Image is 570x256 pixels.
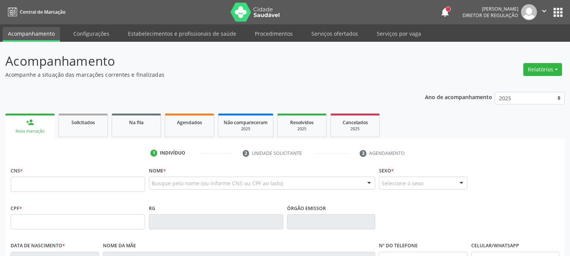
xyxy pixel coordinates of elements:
[463,6,518,12] div: [PERSON_NAME]
[3,27,60,42] a: Acompanhamento
[11,165,23,177] label: CNS
[224,119,268,126] span: Não compareceram
[224,126,268,132] div: 2025
[540,7,548,15] i: 
[463,12,518,19] span: Diretor de regulação
[103,240,136,252] label: Nome da mãe
[150,150,157,156] div: 1
[11,128,49,134] div: Nova marcação
[5,71,397,79] p: Acompanhe a situação das marcações correntes e finalizadas
[343,119,368,126] span: Cancelados
[5,6,65,18] a: Central de Marcação
[283,126,321,132] div: 2025
[471,240,519,252] label: Celular/WhatsApp
[149,202,155,214] label: RG
[551,6,565,19] button: apps
[152,179,283,187] span: Busque pelo nome (ou informe CNS ou CPF ao lado)
[177,119,202,126] span: Agendados
[287,202,326,214] label: Órgão emissor
[521,4,537,20] img: img
[306,27,363,40] a: Serviços ofertados
[26,118,34,126] div: person_add
[11,240,65,252] label: Data de nascimento
[382,179,423,187] span: Selecione o sexo
[537,4,551,20] button: 
[149,165,166,177] label: Nome
[11,202,22,214] label: CPF
[379,165,394,177] label: Sexo
[5,52,397,71] p: Acompanhamento
[249,27,298,40] a: Procedimentos
[336,126,374,132] div: 2025
[20,9,65,15] span: Central de Marcação
[523,63,562,76] button: Relatórios
[71,119,95,126] span: Solicitados
[425,92,492,101] p: Ano de acompanhamento
[290,119,314,126] span: Resolvidos
[160,150,185,156] div: Indivíduo
[68,27,115,40] a: Configurações
[379,240,418,252] label: Nº do Telefone
[440,7,450,17] button: notifications
[371,27,426,40] a: Serviços por vaga
[129,119,144,126] span: Na fila
[123,27,242,40] a: Estabelecimentos e profissionais de saúde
